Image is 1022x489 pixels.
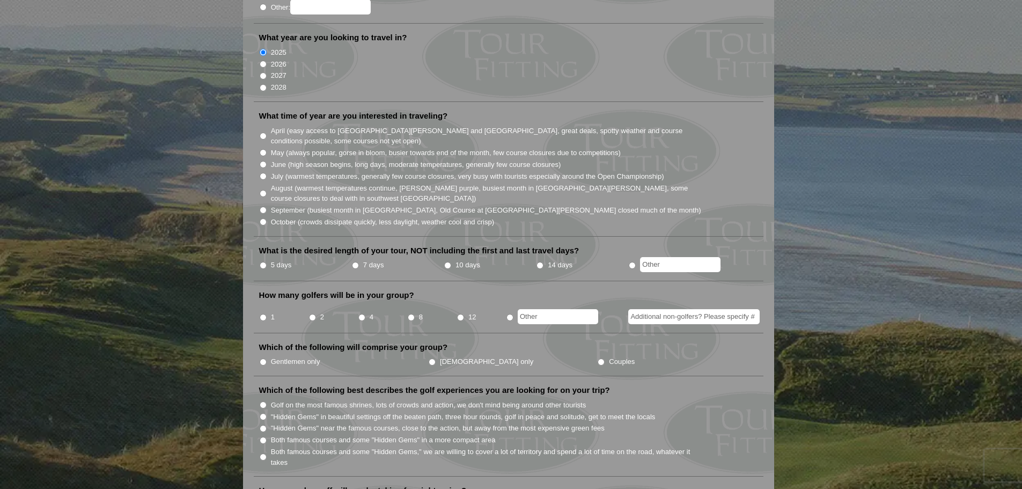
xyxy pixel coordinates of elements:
[468,312,476,323] label: 12
[271,260,292,271] label: 5 days
[271,59,286,70] label: 2026
[271,148,621,158] label: May (always popular, gorse in bloom, busier towards end of the month, few course closures due to ...
[363,260,384,271] label: 7 days
[271,82,286,93] label: 2028
[271,126,702,147] label: April (easy access to [GEOGRAPHIC_DATA][PERSON_NAME] and [GEOGRAPHIC_DATA], great deals, spotty w...
[271,205,701,216] label: September (busiest month in [GEOGRAPHIC_DATA], Old Course at [GEOGRAPHIC_DATA][PERSON_NAME] close...
[271,447,702,468] label: Both famous courses and some "Hidden Gems," we are willing to cover a lot of territory and spend ...
[271,171,664,182] label: July (warmest temperatures, generally few course closures, very busy with tourists especially aro...
[518,309,598,324] input: Other
[271,435,496,446] label: Both famous courses and some "Hidden Gems" in a more compact area
[271,217,495,228] label: October (crowds dissipate quickly, less daylight, weather cool and crisp)
[455,260,480,271] label: 10 days
[271,159,561,170] label: June (high season begins, long days, moderate temperatures, generally few course closures)
[271,356,320,367] label: Gentlemen only
[259,32,407,43] label: What year are you looking to travel in?
[320,312,324,323] label: 2
[271,423,605,434] label: "Hidden Gems" near the famous courses, close to the action, but away from the most expensive gree...
[271,183,702,204] label: August (warmest temperatures continue, [PERSON_NAME] purple, busiest month in [GEOGRAPHIC_DATA][P...
[259,290,414,301] label: How many golfers will be in your group?
[370,312,373,323] label: 4
[419,312,423,323] label: 8
[271,400,586,411] label: Golf on the most famous shrines, lots of crowds and action, we don't mind being around other tour...
[440,356,533,367] label: [DEMOGRAPHIC_DATA] only
[548,260,572,271] label: 14 days
[259,385,610,396] label: Which of the following best describes the golf experiences you are looking for on your trip?
[271,312,275,323] label: 1
[640,257,720,272] input: Other
[259,342,448,353] label: Which of the following will comprise your group?
[259,245,579,256] label: What is the desired length of your tour, NOT including the first and last travel days?
[271,70,286,81] label: 2027
[628,309,760,324] input: Additional non-golfers? Please specify #
[609,356,635,367] label: Couples
[259,111,448,121] label: What time of year are you interested in traveling?
[271,47,286,58] label: 2025
[271,412,656,422] label: "Hidden Gems" in beautiful settings off the beaten path, three hour rounds, golf in peace and sol...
